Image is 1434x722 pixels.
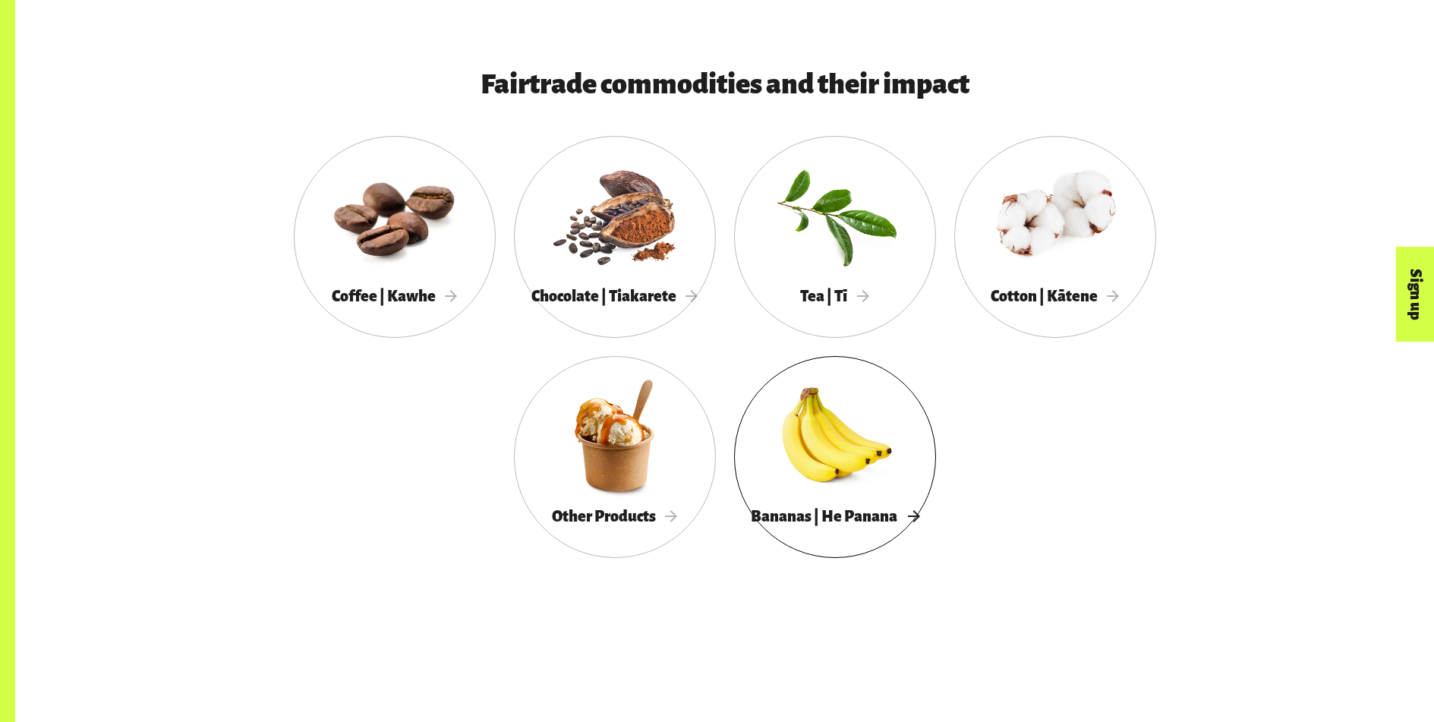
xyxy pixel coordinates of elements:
[514,356,716,558] a: Other Products
[734,136,936,338] a: Tea | Tī
[294,136,496,338] a: Coffee | Kawhe
[751,508,919,525] span: Bananas | He Panana
[514,136,716,338] a: Chocolate | Tiakarete
[552,508,678,525] span: Other Products
[954,136,1156,338] a: Cotton | Kātene
[800,288,869,304] span: Tea | Tī
[991,288,1120,304] span: Cotton | Kātene
[339,69,1111,99] h3: Fairtrade commodities and their impact
[332,288,458,304] span: Coffee | Kawhe
[531,288,698,304] span: Chocolate | Tiakarete
[734,356,936,558] a: Bananas | He Panana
